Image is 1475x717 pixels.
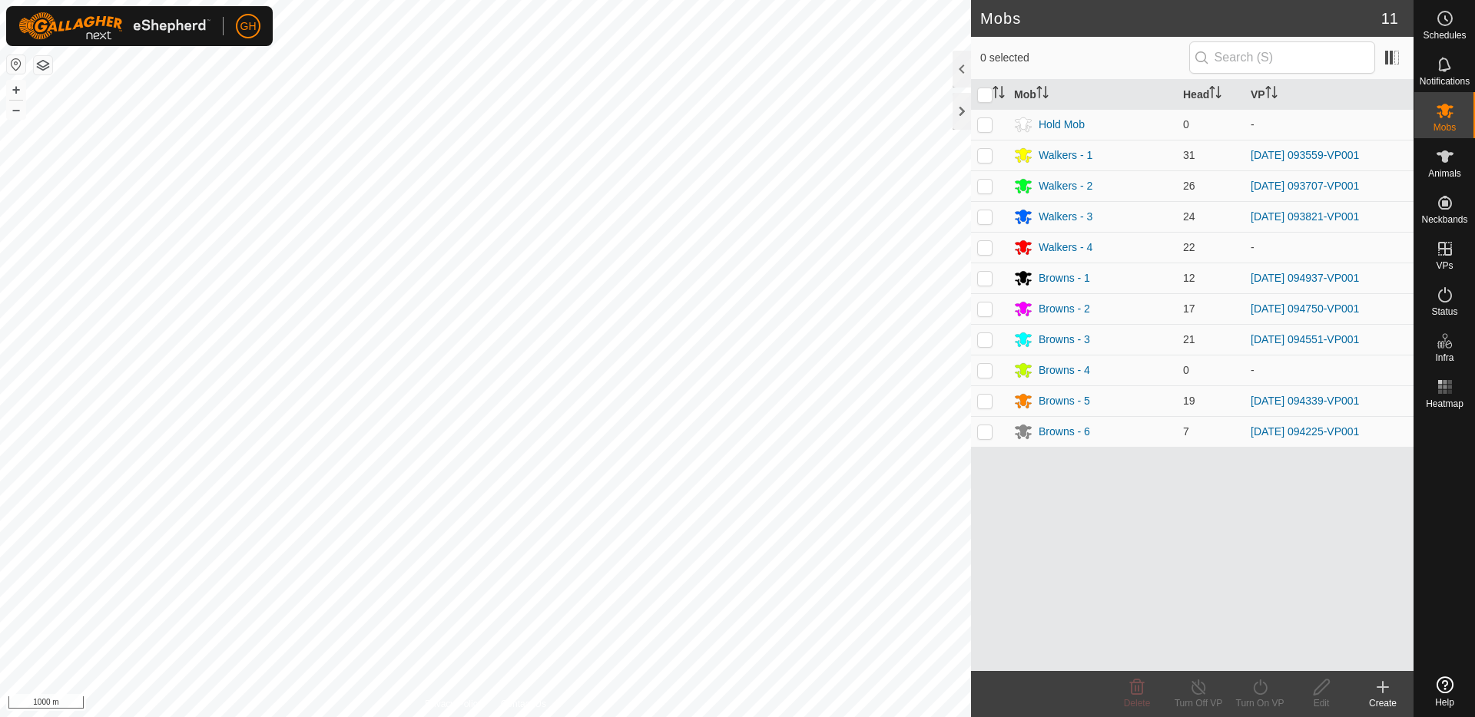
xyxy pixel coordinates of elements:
span: Delete [1124,698,1151,709]
span: 0 selected [980,50,1189,66]
a: Contact Us [501,697,546,711]
span: 12 [1183,272,1195,284]
span: GH [240,18,257,35]
div: Turn On VP [1229,696,1291,710]
span: 21 [1183,333,1195,345]
span: 0 [1183,118,1189,131]
p-sorticon: Activate to sort [1209,88,1221,101]
span: Mobs [1434,123,1456,132]
span: Notifications [1420,77,1470,86]
div: Browns - 5 [1039,393,1090,409]
div: Hold Mob [1039,117,1085,133]
span: 0 [1183,364,1189,376]
p-sorticon: Activate to sort [1265,88,1278,101]
a: [DATE] 094339-VP001 [1251,395,1359,407]
td: - [1245,232,1414,263]
div: Create [1352,696,1414,710]
h2: Mobs [980,9,1381,28]
div: Walkers - 1 [1039,147,1092,164]
p-sorticon: Activate to sort [1036,88,1049,101]
span: VPs [1436,261,1453,270]
div: Browns - 6 [1039,424,1090,440]
div: Browns - 3 [1039,332,1090,348]
a: [DATE] 094225-VP001 [1251,425,1359,438]
div: Walkers - 2 [1039,178,1092,194]
a: Privacy Policy [425,697,482,711]
p-sorticon: Activate to sort [993,88,1005,101]
span: 7 [1183,425,1189,438]
img: Gallagher Logo [18,12,210,40]
a: [DATE] 093821-VP001 [1251,210,1359,223]
span: 19 [1183,395,1195,407]
span: 22 [1183,241,1195,253]
a: [DATE] 094551-VP001 [1251,333,1359,345]
th: Head [1177,80,1245,110]
span: 26 [1183,180,1195,192]
div: Turn Off VP [1168,696,1229,710]
span: Heatmap [1426,399,1463,408]
a: [DATE] 093559-VP001 [1251,149,1359,161]
span: 24 [1183,210,1195,223]
div: Browns - 4 [1039,362,1090,378]
span: Animals [1428,169,1461,178]
input: Search (S) [1189,41,1375,74]
button: Reset Map [7,55,25,74]
button: + [7,81,25,99]
span: Help [1435,698,1454,707]
div: Browns - 1 [1039,270,1090,286]
button: – [7,101,25,119]
button: Map Layers [34,56,52,74]
a: [DATE] 094750-VP001 [1251,302,1359,315]
td: - [1245,355,1414,385]
div: Edit [1291,696,1352,710]
span: Infra [1435,353,1453,362]
span: Neckbands [1421,215,1467,224]
th: Mob [1008,80,1177,110]
span: 17 [1183,302,1195,315]
span: 31 [1183,149,1195,161]
span: Schedules [1423,31,1466,40]
td: - [1245,109,1414,140]
th: VP [1245,80,1414,110]
a: [DATE] 094937-VP001 [1251,272,1359,284]
a: [DATE] 093707-VP001 [1251,180,1359,192]
a: Help [1414,670,1475,713]
span: Status [1431,307,1457,316]
span: 11 [1381,7,1398,30]
div: Browns - 2 [1039,301,1090,317]
div: Walkers - 3 [1039,209,1092,225]
div: Walkers - 4 [1039,240,1092,256]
